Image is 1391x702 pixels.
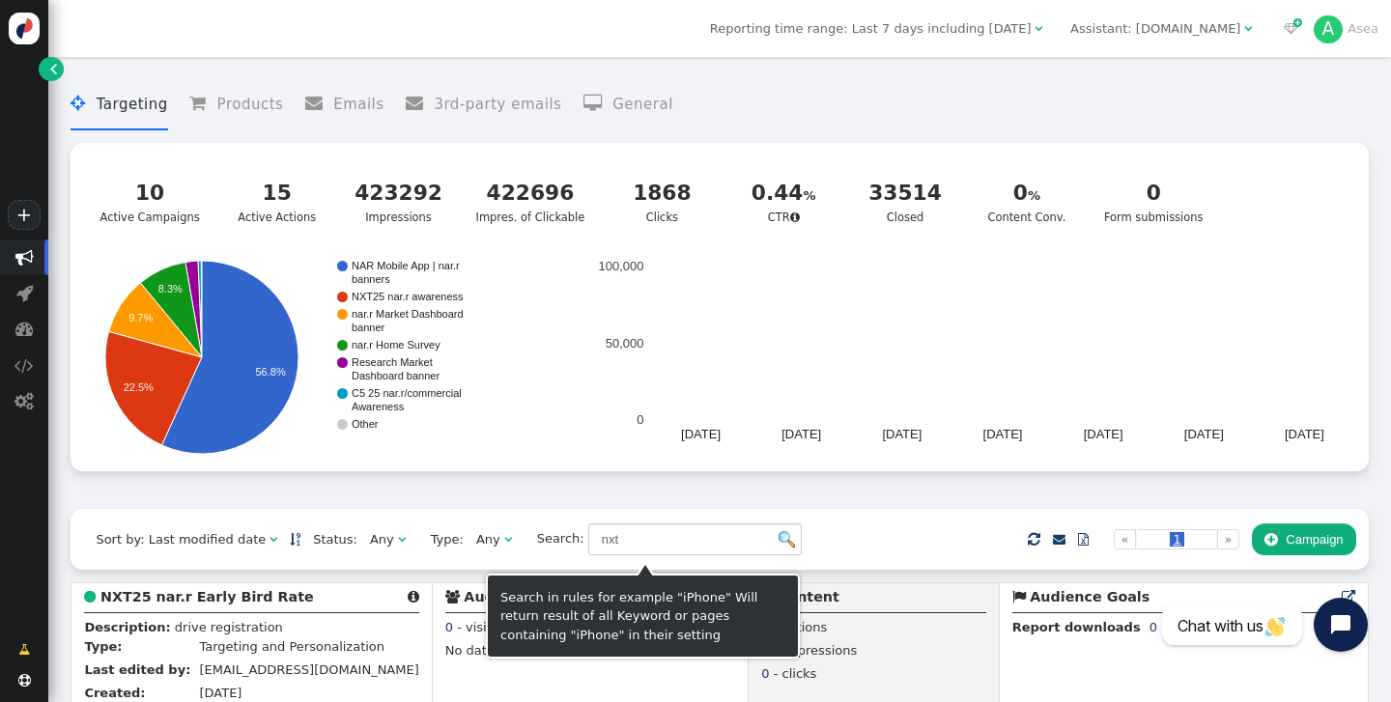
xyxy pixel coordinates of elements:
[465,167,596,238] a: 422696Impres. of Clickable
[1342,590,1355,604] span: 
[89,167,211,238] a: 10Active Campaigns
[1053,533,1065,546] span: 
[290,532,300,547] a: 
[84,662,190,677] b: Last edited by:
[982,178,1071,210] div: 0
[352,356,433,368] text: Research Market
[779,531,795,548] img: icon_search.png
[1264,532,1277,547] span: 
[129,312,154,323] text: 9.7%
[18,640,30,660] span: 
[233,178,322,226] div: Active Actions
[84,590,96,604] span: 
[352,291,464,302] text: NXT25 nar.r awareness
[638,412,644,427] text: 0
[618,178,707,226] div: Clicks
[408,590,419,604] span: 
[124,380,154,392] text: 22.5%
[352,322,385,333] text: banner
[175,620,283,634] span: drive registration
[305,95,333,112] span: 
[588,523,802,556] input: Find in name/description/rules
[71,95,96,112] span: 
[1114,529,1136,550] a: «
[305,79,384,130] li: Emails
[1314,21,1378,36] a: AAsea
[476,178,585,226] div: Impres. of Clickable
[370,530,394,549] div: Any
[445,590,460,604] span: 
[189,79,283,130] li: Products
[1030,589,1150,604] b: Audience Goals
[599,259,644,273] text: 100,000
[1342,589,1355,604] a: 
[352,418,379,430] text: Other
[583,95,612,112] span: 
[352,308,464,320] text: nar.r Market Dashboard
[790,211,800,223] span: 
[861,178,950,226] div: Closed
[606,335,644,350] text: 50,000
[1244,22,1252,35] span: 
[100,178,200,210] div: 10
[972,167,1082,238] a: 0Content Conv.
[592,261,1355,454] svg: A chart.
[418,530,464,549] span: Type:
[14,392,34,410] span: 
[464,589,535,604] b: Audience
[189,95,216,112] span: 
[774,643,858,658] span: - impressions
[710,21,1032,36] span: Reporting time range: Last 7 days including [DATE]
[352,260,460,271] text: NAR Mobile App | nar.r
[1012,590,1026,604] span: 
[352,339,440,351] text: nar.r Home Survey
[728,167,838,238] a: 0.44CTR
[476,178,585,210] div: 422696
[1035,22,1042,35] span: 
[774,620,828,634] span: - actions
[84,639,122,654] b: Type:
[84,620,170,634] b: Description:
[1012,620,1141,634] b: Report downloads
[256,366,286,378] text: 56.8%
[861,178,950,210] div: 33514
[39,57,63,81] a: 
[222,167,332,238] a: 15Active Actions
[6,633,43,666] a: 
[290,533,300,546] span: Sorted in descending order
[1084,427,1123,441] text: [DATE]
[1065,523,1101,556] a: 
[398,533,406,546] span: 
[352,273,390,285] text: banners
[84,686,145,700] b: Created:
[199,639,384,654] span: Targeting and Personalization
[355,178,443,226] div: Impressions
[618,178,707,210] div: 1868
[457,620,497,634] span: - visits
[1184,427,1224,441] text: [DATE]
[778,589,839,604] b: Content
[406,79,561,130] li: 3rd-party emails
[100,589,314,604] b: NXT25 nar.r Early Bird Rate
[355,178,443,210] div: 423292
[199,686,241,700] span: [DATE]
[1170,532,1183,547] span: 1
[1078,533,1089,546] span: 
[525,531,584,546] span: Search:
[1314,15,1343,44] div: A
[50,59,57,78] span: 
[343,167,453,238] a: 423292Impressions
[681,427,721,441] text: [DATE]
[739,178,828,226] div: CTR
[83,261,592,454] svg: A chart.
[1053,532,1065,547] a: 
[983,427,1023,441] text: [DATE]
[199,662,418,677] span: [EMAIL_ADDRESS][DOMAIN_NAME]
[8,200,41,230] a: +
[883,427,923,441] text: [DATE]
[100,178,200,226] div: Active Campaigns
[18,674,31,687] span: 
[445,620,453,634] span: 0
